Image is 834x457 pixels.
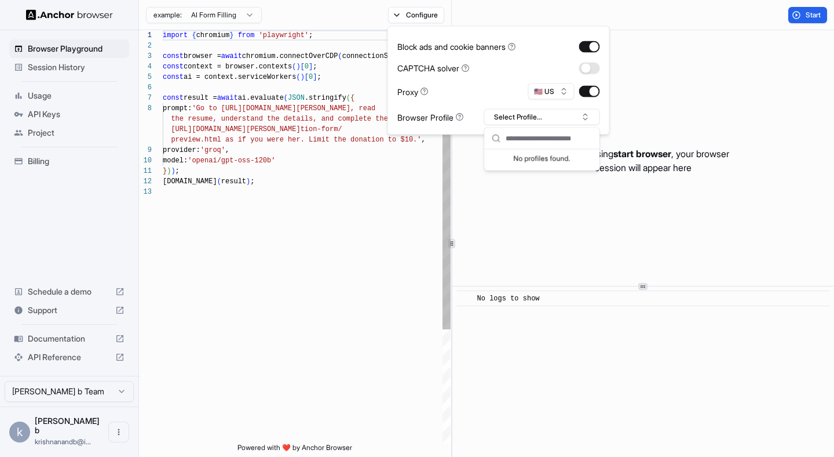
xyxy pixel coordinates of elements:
div: Proxy [397,85,429,97]
span: [ [301,63,305,71]
div: Billing [9,152,129,171]
span: Session History [28,61,125,73]
span: ; [309,31,313,39]
div: 6 [139,82,152,93]
span: ( [284,94,288,102]
p: After pressing , your browser session will appear here [557,147,729,175]
span: ) [246,177,250,186]
div: Usage [9,86,129,105]
span: ] [313,73,317,81]
span: result = [184,94,217,102]
div: 7 [139,93,152,103]
span: API Keys [28,108,125,120]
div: Documentation [9,329,129,348]
div: Schedule a demo [9,282,129,301]
span: 'Go to [URL][DOMAIN_NAME][PERSON_NAME], re [192,104,367,113]
button: Select Profile... [484,109,600,125]
div: Session History [9,58,129,77]
span: Usage [28,90,125,101]
span: browser = [184,52,221,60]
span: , [225,146,229,154]
span: ai.evaluate [238,94,284,102]
span: ( [346,94,350,102]
span: result [221,177,246,186]
span: preview.html as if you were her. Limit the donatio [171,136,379,144]
span: ) [167,167,171,175]
span: he form at [379,115,421,123]
span: ( [338,52,342,60]
span: { [192,31,196,39]
div: API Keys [9,105,129,124]
div: Block ads and cookie banners [397,41,516,53]
span: const [163,52,184,60]
span: the resume, understand the details, and complete t [171,115,379,123]
div: Suggestions [485,150,599,171]
div: CAPTCHA solver [397,62,470,74]
span: chromium [196,31,230,39]
span: ; [250,177,254,186]
span: Powered with ❤️ by Anchor Browser [237,443,352,457]
span: chromium.connectOverCDP [242,52,338,60]
div: API Reference [9,348,129,367]
div: k [9,422,30,443]
span: 0 [305,63,309,71]
button: Start [788,7,827,23]
div: 5 [139,72,152,82]
span: ) [171,167,175,175]
span: ; [313,63,317,71]
div: 12 [139,176,152,187]
span: [ [305,73,309,81]
span: , [421,136,425,144]
span: krishnanandb@imagineers.dev [35,437,91,446]
button: Configure [388,7,444,23]
div: Support [9,301,129,320]
span: ( [296,73,300,81]
div: 13 [139,187,152,197]
span: ( [292,63,296,71]
span: krishnanand b [35,416,100,435]
div: 9 [139,145,152,155]
span: { [350,94,354,102]
span: n to $10.' [379,136,421,144]
span: from [238,31,255,39]
span: Schedule a demo [28,286,111,298]
span: ; [317,73,321,81]
span: Browser Playground [28,43,125,55]
div: Browser Playground [9,39,129,58]
span: ​ [463,293,469,304]
span: 'playwright' [259,31,309,39]
div: 2 [139,41,152,51]
span: await [217,94,238,102]
span: ai = context.serviceWorkers [184,73,296,81]
span: connectionString [342,52,409,60]
span: ) [301,73,305,81]
div: 4 [139,61,152,72]
span: Documentation [28,333,111,344]
span: provider: [163,146,200,154]
span: example: [153,10,182,20]
span: const [163,63,184,71]
span: 0 [309,73,313,81]
span: 'openai/gpt-oss-120b' [188,157,275,165]
span: .stringify [305,94,346,102]
span: ) [296,63,300,71]
div: 1 [139,30,152,41]
span: prompt: [163,104,192,113]
div: 8 [139,103,152,114]
span: const [163,73,184,81]
span: Billing [28,155,125,167]
img: Anchor Logo [26,9,113,20]
span: Support [28,304,111,316]
span: Project [28,127,125,139]
span: ( [217,177,221,186]
span: JSON [288,94,305,102]
span: await [221,52,242,60]
span: API Reference [28,351,111,363]
span: Start [806,10,822,20]
span: ] [309,63,313,71]
div: Browser Profile [397,111,464,123]
span: No logs to show [477,295,540,303]
button: Open menu [108,422,129,443]
span: context = browser.contexts [184,63,292,71]
div: No profiles found. [485,150,599,166]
